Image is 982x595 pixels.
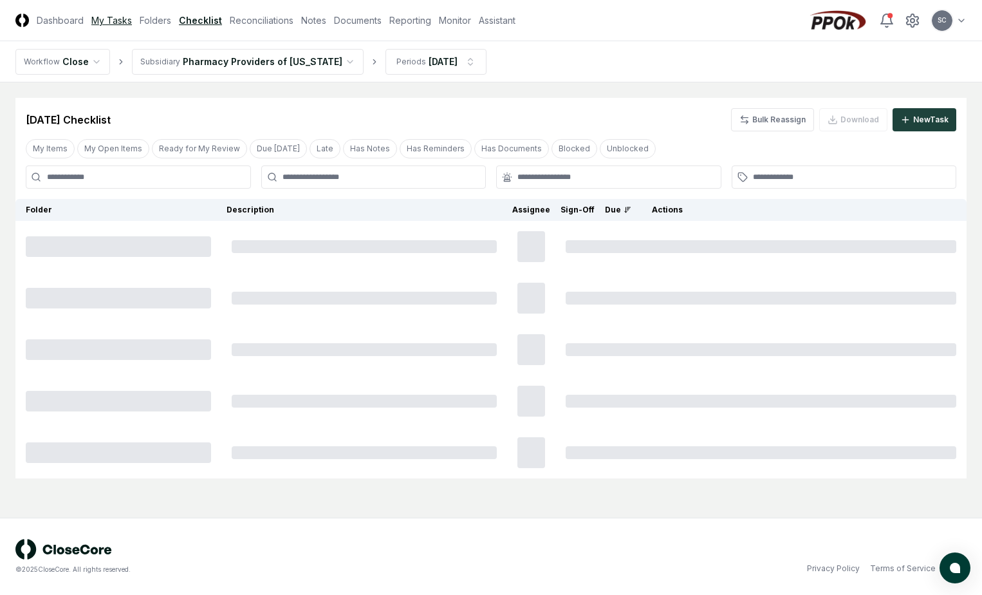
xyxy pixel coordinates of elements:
[807,563,860,574] a: Privacy Policy
[396,56,426,68] div: Periods
[140,14,171,27] a: Folders
[15,14,29,27] img: Logo
[600,139,656,158] button: Unblocked
[400,139,472,158] button: Has Reminders
[221,199,507,221] th: Description
[152,139,247,158] button: Ready for My Review
[250,139,307,158] button: Due Today
[230,14,293,27] a: Reconciliations
[940,552,970,583] button: atlas-launcher
[389,14,431,27] a: Reporting
[429,55,458,68] div: [DATE]
[37,14,84,27] a: Dashboard
[140,56,180,68] div: Subsidiary
[15,49,486,75] nav: breadcrumb
[91,14,132,27] a: My Tasks
[179,14,222,27] a: Checklist
[439,14,471,27] a: Monitor
[551,139,597,158] button: Blocked
[310,139,340,158] button: Late
[77,139,149,158] button: My Open Items
[479,14,515,27] a: Assistant
[731,108,814,131] button: Bulk Reassign
[507,199,555,221] th: Assignee
[605,204,631,216] div: Due
[24,56,60,68] div: Workflow
[642,204,956,216] div: Actions
[893,108,956,131] button: NewTask
[555,199,600,221] th: Sign-Off
[474,139,549,158] button: Has Documents
[26,139,75,158] button: My Items
[870,563,936,574] a: Terms of Service
[15,199,221,221] th: Folder
[385,49,486,75] button: Periods[DATE]
[26,112,111,127] div: [DATE] Checklist
[931,9,954,32] button: SC
[343,139,397,158] button: Has Notes
[15,565,491,574] div: © 2025 CloseCore. All rights reserved.
[15,539,112,560] img: logo
[913,114,949,126] div: New Task
[938,15,947,25] span: SC
[807,10,869,31] img: PPOk logo
[301,14,326,27] a: Notes
[334,14,382,27] a: Documents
